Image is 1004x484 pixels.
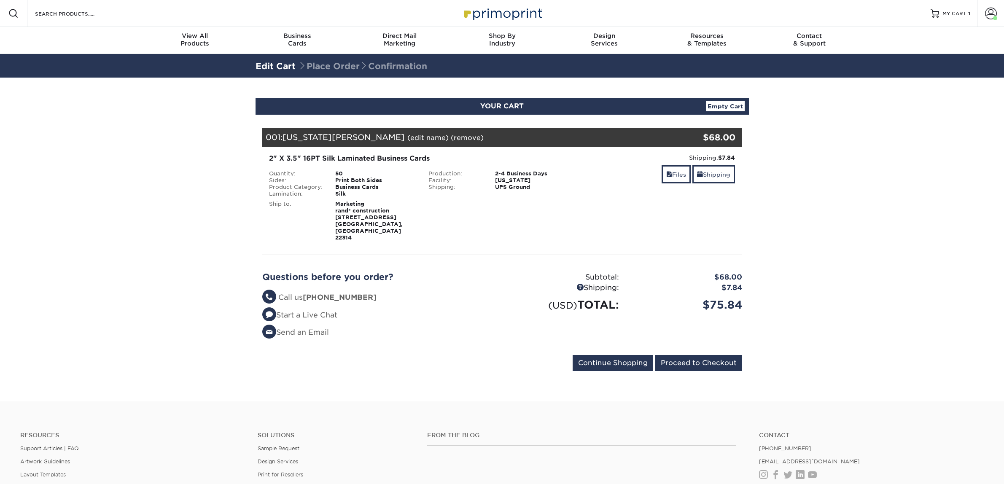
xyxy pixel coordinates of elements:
[20,432,245,439] h4: Resources
[20,458,70,465] a: Artwork Guidelines
[451,27,553,54] a: Shop ByIndustry
[329,170,422,177] div: 50
[348,27,451,54] a: Direct MailMarketing
[480,102,524,110] span: YOUR CART
[329,191,422,197] div: Silk
[759,458,860,465] a: [EMAIL_ADDRESS][DOMAIN_NAME]
[460,4,544,22] img: Primoprint
[968,11,970,16] span: 1
[759,445,811,452] a: [PHONE_NUMBER]
[759,432,984,439] a: Contact
[20,471,66,478] a: Layout Templates
[451,134,484,142] a: (remove)
[144,27,246,54] a: View AllProducts
[263,184,329,191] div: Product Category:
[258,458,298,465] a: Design Services
[262,311,337,319] a: Start a Live Chat
[451,32,553,47] div: Industry
[655,355,742,371] input: Proceed to Checkout
[348,32,451,40] span: Direct Mail
[144,32,246,47] div: Products
[258,445,299,452] a: Sample Request
[662,131,736,144] div: $68.00
[335,201,403,241] strong: Marketing rand* construction [STREET_ADDRESS] [GEOGRAPHIC_DATA], [GEOGRAPHIC_DATA] 22314
[246,32,348,47] div: Cards
[303,293,377,301] strong: [PHONE_NUMBER]
[348,32,451,47] div: Marketing
[269,153,576,164] div: 2" X 3.5" 16PT Silk Laminated Business Cards
[422,177,489,184] div: Facility:
[329,177,422,184] div: Print Both Sides
[329,184,422,191] div: Business Cards
[489,170,582,177] div: 2-4 Business Days
[758,27,861,54] a: Contact& Support
[666,171,672,178] span: files
[656,32,758,47] div: & Templates
[262,128,662,147] div: 001:
[758,32,861,40] span: Contact
[246,27,348,54] a: BusinessCards
[502,272,625,283] div: Subtotal:
[422,184,489,191] div: Shipping:
[489,177,582,184] div: [US_STATE]
[263,177,329,184] div: Sides:
[262,272,496,282] h2: Questions before you order?
[258,432,415,439] h4: Solutions
[451,32,553,40] span: Shop By
[407,134,449,142] a: (edit name)
[246,32,348,40] span: Business
[298,61,427,71] span: Place Order Confirmation
[573,355,653,371] input: Continue Shopping
[20,445,79,452] a: Support Articles | FAQ
[258,471,303,478] a: Print for Resellers
[283,132,405,142] span: [US_STATE][PERSON_NAME]
[263,170,329,177] div: Quantity:
[144,32,246,40] span: View All
[706,101,745,111] a: Empty Cart
[502,282,625,293] div: Shipping:
[553,32,656,40] span: Design
[625,272,748,283] div: $68.00
[263,201,329,241] div: Ship to:
[656,32,758,40] span: Resources
[692,165,735,183] a: Shipping
[548,300,577,311] small: (USD)
[427,432,737,439] h4: From the Blog
[758,32,861,47] div: & Support
[662,165,691,183] a: Files
[553,32,656,47] div: Services
[502,297,625,313] div: TOTAL:
[262,292,496,303] li: Call us
[263,191,329,197] div: Lamination:
[489,184,582,191] div: UPS Ground
[553,27,656,54] a: DesignServices
[422,170,489,177] div: Production:
[625,282,748,293] div: $7.84
[718,154,735,161] strong: $7.84
[942,10,966,17] span: MY CART
[34,8,116,19] input: SEARCH PRODUCTS.....
[588,153,735,162] div: Shipping:
[625,297,748,313] div: $75.84
[262,328,329,336] a: Send an Email
[256,61,296,71] a: Edit Cart
[656,27,758,54] a: Resources& Templates
[697,171,703,178] span: shipping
